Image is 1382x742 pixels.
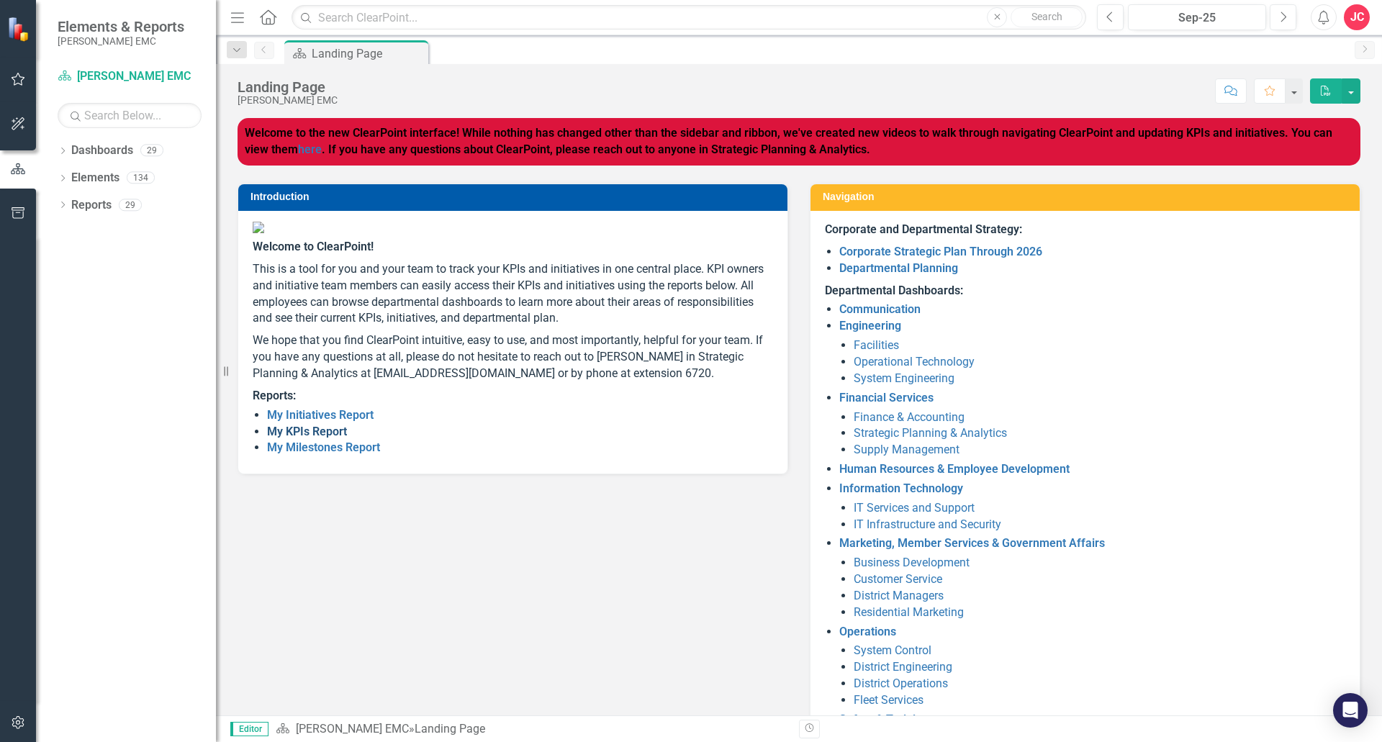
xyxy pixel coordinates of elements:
button: Sep-25 [1128,4,1266,30]
a: System Engineering [854,371,954,385]
a: Departmental Planning [839,261,958,275]
div: Landing Page [312,45,425,63]
div: Open Intercom Messenger [1333,693,1368,728]
a: here [298,142,322,156]
div: Landing Page [415,722,485,736]
a: District Operations [854,677,948,690]
a: Marketing, Member Services & Government Affairs [839,536,1105,550]
a: Financial Services [839,391,934,404]
a: Engineering [839,319,901,332]
a: Communication [839,302,921,316]
span: Search [1031,11,1062,22]
img: Jackson%20EMC%20high_res%20v2.png [253,222,773,233]
a: Dashboards [71,142,133,159]
span: Welcome to ClearPoint! [253,240,374,253]
div: 134 [127,172,155,184]
p: We hope that you find ClearPoint intuitive, easy to use, and most importantly, helpful for your t... [253,330,773,385]
div: Sep-25 [1133,9,1261,27]
div: » [276,721,788,738]
a: Finance & Accounting [854,410,965,424]
input: Search ClearPoint... [292,5,1086,30]
span: Elements & Reports [58,18,184,35]
a: [PERSON_NAME] EMC [296,722,409,736]
a: Strategic Planning & Analytics [854,426,1007,440]
a: [PERSON_NAME] EMC [58,68,202,85]
a: District Engineering [854,660,952,674]
a: Supply Management [854,443,959,456]
a: Residential Marketing [854,605,964,619]
a: Corporate Strategic Plan Through 2026 [839,245,1042,258]
a: IT Services and Support [854,501,975,515]
strong: Corporate and Departmental Strategy: [825,222,1022,236]
a: Operations [839,625,896,638]
div: 29 [140,145,163,157]
div: 29 [119,199,142,211]
img: ClearPoint Strategy [7,17,32,42]
a: District Managers [854,589,944,602]
span: This is a tool for you and your team to track your KPIs and initiatives in one central place. KPI... [253,262,764,325]
a: My KPIs Report [267,425,347,438]
a: Business Development [854,556,970,569]
button: Search [1011,7,1083,27]
a: Operational Technology [854,355,975,368]
a: Information Technology [839,481,963,495]
a: Fleet Services [854,693,923,707]
a: Human Resources & Employee Development [839,462,1070,476]
h3: Introduction [250,191,780,202]
a: Safety & Training [839,712,929,726]
strong: Departmental Dashboards: [825,284,963,297]
a: My Initiatives Report [267,408,374,422]
a: IT Infrastructure and Security [854,517,1001,531]
div: [PERSON_NAME] EMC [238,95,338,106]
button: JC [1344,4,1370,30]
small: [PERSON_NAME] EMC [58,35,184,47]
a: System Control [854,643,931,657]
div: Landing Page [238,79,338,95]
h3: Navigation [823,191,1352,202]
a: Customer Service [854,572,942,586]
input: Search Below... [58,103,202,128]
a: Facilities [854,338,899,352]
a: Elements [71,170,119,186]
a: My Milestones Report [267,440,380,454]
a: Reports [71,197,112,214]
strong: Welcome to the new ClearPoint interface! While nothing has changed other than the sidebar and rib... [245,126,1332,156]
span: Editor [230,722,268,736]
strong: Reports: [253,389,296,402]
